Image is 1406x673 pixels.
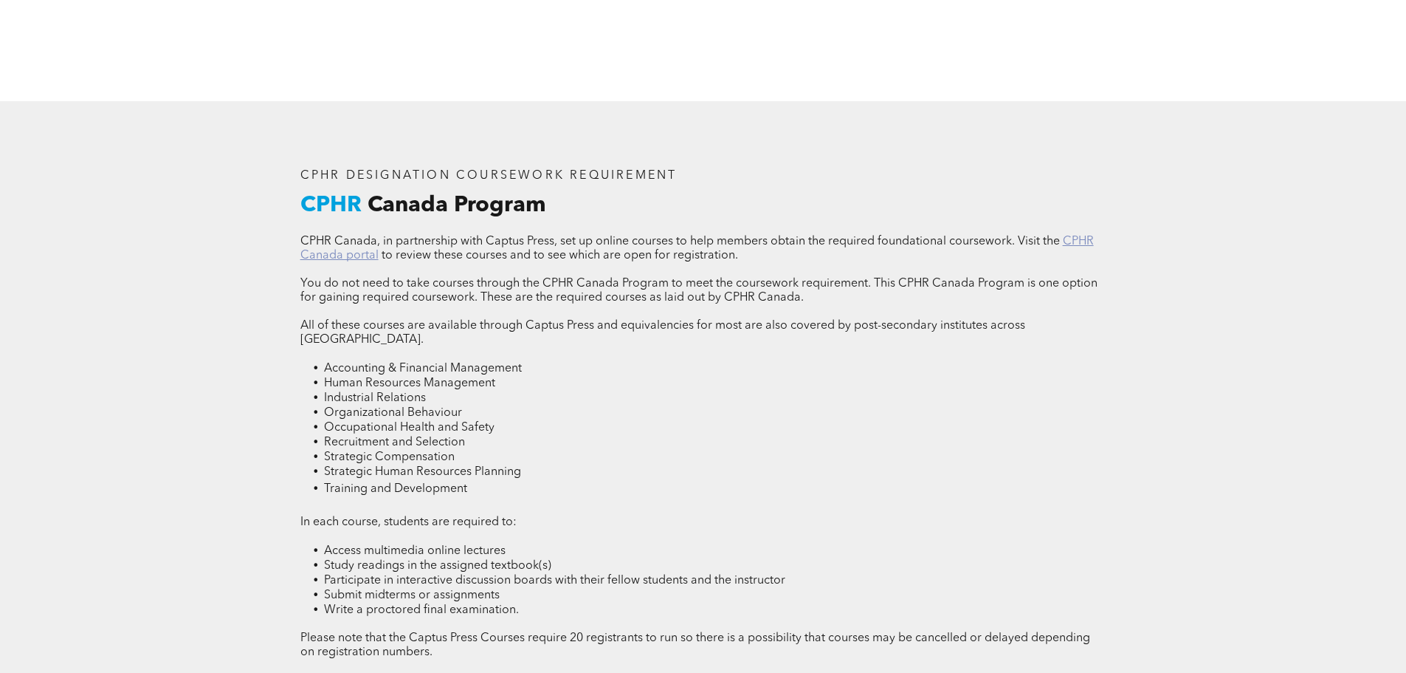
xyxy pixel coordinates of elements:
[324,604,519,616] span: Write a proctored final examination.
[324,407,462,419] span: Organizational Behaviour
[300,236,1060,247] span: CPHR Canada, in partnership with Captus Press, set up online courses to help members obtain the r...
[324,451,455,463] span: Strategic Compensation
[324,590,500,601] span: Submit midterms or assignments
[324,378,495,389] span: Human Resources Management
[324,483,467,495] span: Training and Development
[300,632,1090,658] span: Please note that the Captus Press Courses require 20 registrants to run so there is a possibility...
[324,392,426,404] span: Industrial Relations
[300,320,1025,346] span: All of these courses are available through Captus Press and equivalencies for most are also cover...
[324,422,494,434] span: Occupational Health and Safety
[300,170,678,182] span: CPHR DESIGNATION COURSEWORK REQUIREMENT
[300,278,1097,304] span: You do not need to take courses through the CPHR Canada Program to meet the coursework requiremen...
[300,516,517,528] span: In each course, students are required to:
[324,560,551,572] span: Study readings in the assigned textbook(s)
[324,575,785,587] span: Participate in interactive discussion boards with their fellow students and the instructor
[300,194,362,216] span: CPHR
[324,545,506,557] span: Access multimedia online lectures
[382,250,738,262] span: to review these courses and to see which are open for registration.
[324,363,522,375] span: Accounting & Financial Management
[324,466,521,478] span: Strategic Human Resources Planning
[324,437,465,448] span: Recruitment and Selection
[368,194,546,216] span: Canada Program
